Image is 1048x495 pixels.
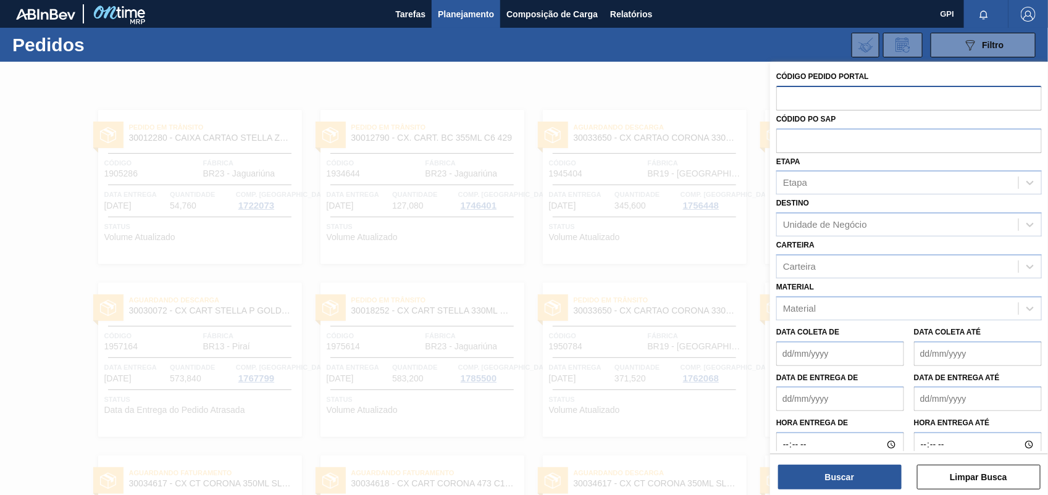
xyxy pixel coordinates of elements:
span: Relatórios [610,7,652,22]
label: Código Pedido Portal [776,72,869,81]
div: Solicitação de Revisão de Pedidos [883,33,923,57]
label: Hora entrega até [914,414,1042,432]
label: Destino [776,199,809,207]
span: Filtro [983,40,1004,50]
label: Hora entrega de [776,414,904,432]
label: Data coleta até [914,328,981,336]
div: Material [783,303,816,314]
label: Data de Entrega de [776,373,858,382]
button: Filtro [931,33,1036,57]
label: Material [776,283,814,291]
span: Tarefas [395,7,425,22]
span: Planejamento [438,7,494,22]
div: Importar Negociações dos Pedidos [852,33,879,57]
label: Códido PO SAP [776,115,836,123]
input: dd/mm/yyyy [776,386,904,411]
div: Carteira [783,261,816,272]
img: Logout [1021,7,1036,22]
img: TNhmsLtSVTkK8tSr43FrP2fwEKptu5GPRR3wAAAABJRU5ErkJggg== [16,9,75,20]
div: Unidade de Negócio [783,220,867,230]
span: Composição de Carga [506,7,598,22]
input: dd/mm/yyyy [776,341,904,366]
label: Data de Entrega até [914,373,1000,382]
label: Data coleta de [776,328,839,336]
h1: Pedidos [12,38,193,52]
button: Notificações [964,6,1004,23]
label: Carteira [776,241,815,249]
label: Etapa [776,157,800,166]
div: Etapa [783,178,807,188]
input: dd/mm/yyyy [914,341,1042,366]
input: dd/mm/yyyy [914,386,1042,411]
